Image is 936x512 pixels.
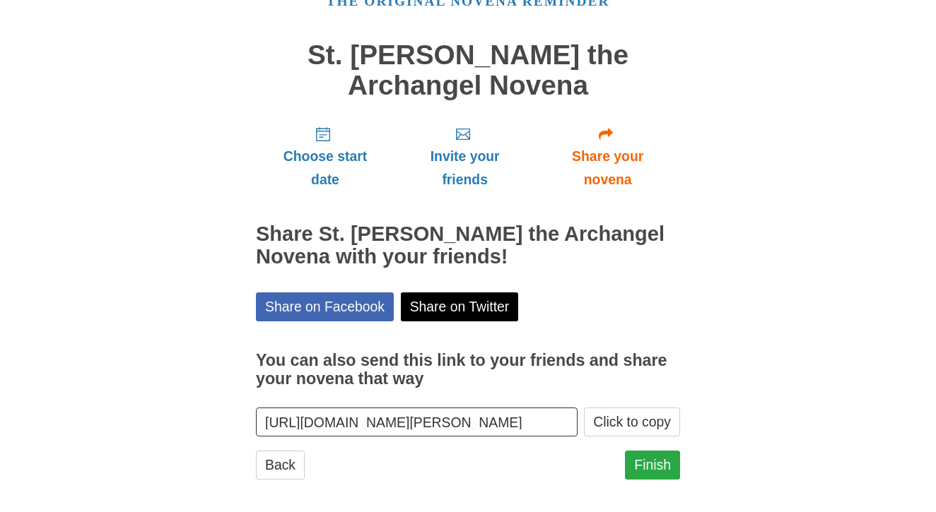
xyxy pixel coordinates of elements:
h1: St. [PERSON_NAME] the Archangel Novena [256,40,680,100]
span: Invite your friends [409,145,521,191]
span: Share your novena [549,145,666,191]
a: Back [256,451,305,480]
a: Finish [625,451,680,480]
button: Click to copy [584,407,680,436]
h3: You can also send this link to your friends and share your novena that way [256,352,680,388]
span: Choose start date [270,145,380,191]
a: Share your novena [535,114,680,198]
a: Choose start date [256,114,394,198]
a: Share on Twitter [401,292,519,321]
a: Share on Facebook [256,292,394,321]
h2: Share St. [PERSON_NAME] the Archangel Novena with your friends! [256,223,680,268]
a: Invite your friends [394,114,535,198]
